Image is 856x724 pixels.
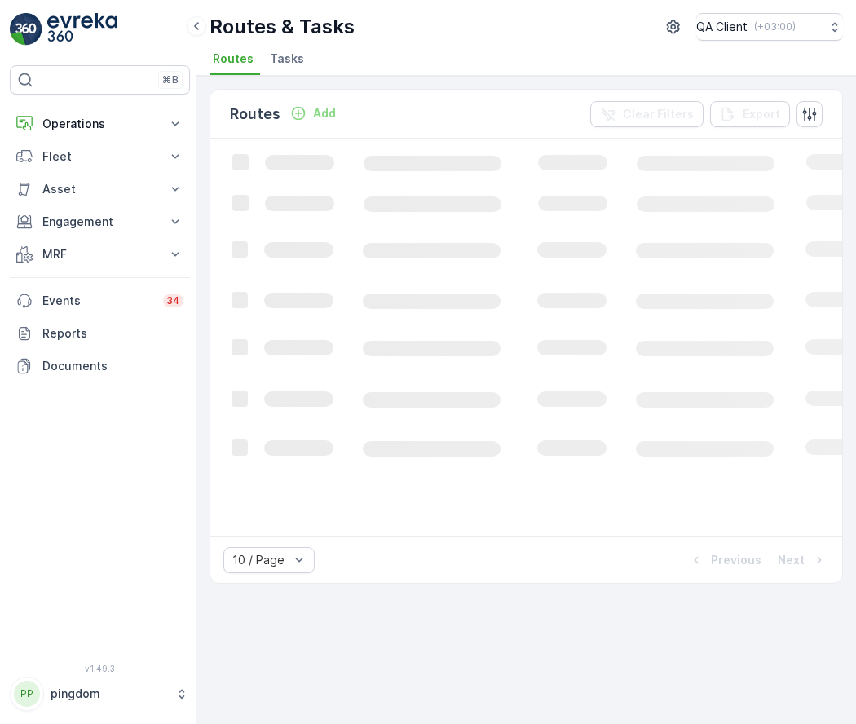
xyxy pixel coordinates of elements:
p: Next [778,552,805,568]
span: v 1.49.3 [10,664,190,673]
button: Clear Filters [590,101,704,127]
p: MRF [42,246,157,263]
p: Clear Filters [623,106,694,122]
div: PP [14,681,40,707]
p: Documents [42,358,183,374]
a: Documents [10,350,190,382]
button: Next [776,550,829,570]
p: Routes & Tasks [210,14,355,40]
button: MRF [10,238,190,271]
span: Tasks [270,51,304,67]
button: Engagement [10,205,190,238]
p: Reports [42,325,183,342]
span: Routes [213,51,254,67]
img: logo [10,13,42,46]
button: QA Client(+03:00) [696,13,843,41]
p: Fleet [42,148,157,165]
p: Engagement [42,214,157,230]
button: Previous [686,550,763,570]
p: pingdom [51,686,167,702]
button: Add [284,104,342,123]
p: 34 [166,294,180,307]
p: Routes [230,103,280,126]
p: Export [743,106,780,122]
a: Reports [10,317,190,350]
button: Operations [10,108,190,140]
p: ( +03:00 ) [754,20,796,33]
p: Previous [711,552,761,568]
p: Events [42,293,153,309]
button: Asset [10,173,190,205]
a: Events34 [10,285,190,317]
p: Add [313,105,336,121]
p: QA Client [696,19,748,35]
p: Operations [42,116,157,132]
button: Fleet [10,140,190,173]
p: Asset [42,181,157,197]
button: Export [710,101,790,127]
button: PPpingdom [10,677,190,711]
p: ⌘B [162,73,179,86]
img: logo_light-DOdMpM7g.png [47,13,117,46]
